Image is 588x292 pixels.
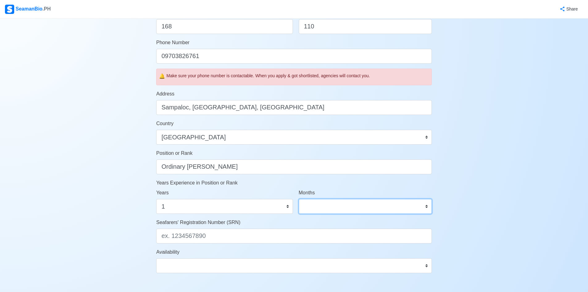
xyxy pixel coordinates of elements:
[156,229,432,243] input: ex. 1234567890
[299,189,315,197] label: Months
[156,189,169,197] label: Years
[553,3,583,15] button: Share
[156,150,192,156] span: Position or Rank
[156,91,174,96] span: Address
[156,40,190,45] span: Phone Number
[156,220,240,225] span: Seafarers' Registration Number (SRN)
[156,19,293,34] input: ex. 163
[5,5,14,14] img: Logo
[299,19,432,34] input: ex. 60
[156,179,432,187] p: Years Experience in Position or Rank
[156,120,173,127] label: Country
[156,100,432,115] input: ex. Pooc Occidental, Tubigon, Bohol
[156,49,432,64] input: ex. +63 912 345 6789
[43,6,51,11] span: .PH
[166,73,429,79] div: Make sure your phone number is contactable. When you apply & got shortlisted, agencies will conta...
[159,73,165,80] span: caution
[156,248,179,256] label: Availability
[5,5,51,14] div: SeamanBio
[156,159,432,174] input: ex. 2nd Officer w/ Master License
